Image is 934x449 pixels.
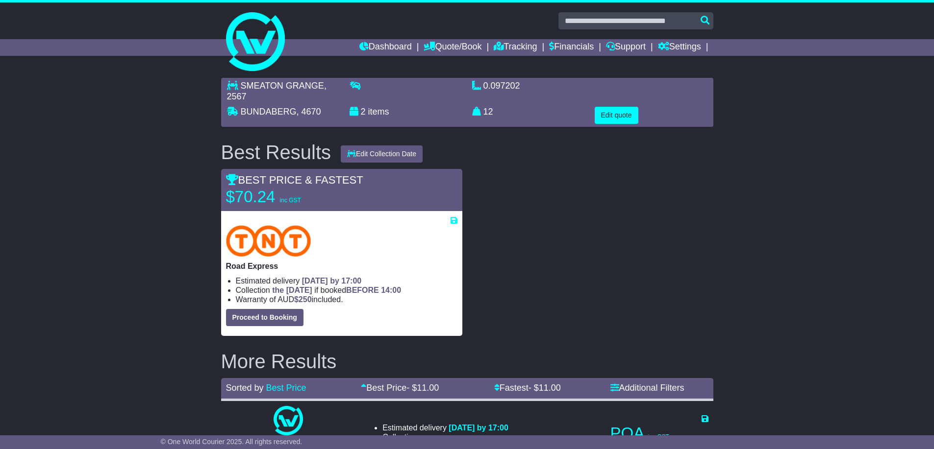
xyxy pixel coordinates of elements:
a: Quote/Book [424,39,481,56]
img: One World Courier: Same Day Nationwide(quotes take 0.5-1 hour) [274,406,303,435]
span: the [DATE] [272,286,312,294]
a: Additional Filters [610,383,684,393]
span: © One World Courier 2025. All rights reserved. [161,438,303,446]
li: Collection [236,285,457,295]
span: inc GST [280,197,301,204]
img: TNT Domestic: Road Express [226,225,311,257]
p: POA [610,424,708,443]
li: Collection [382,432,508,442]
span: - $ [529,383,561,393]
button: Proceed to Booking [226,309,303,326]
span: 12 [483,107,493,117]
a: Dashboard [359,39,412,56]
span: inc GST [648,433,669,440]
span: BEFORE [346,286,379,294]
li: Estimated delivery [236,276,457,285]
span: Sorted by [226,383,264,393]
li: Warranty of AUD included. [236,295,457,304]
span: 14:00 [381,286,401,294]
a: Tracking [494,39,537,56]
span: , 4670 [297,107,321,117]
span: 0.097202 [483,81,520,91]
button: Edit quote [595,107,638,124]
a: Fastest- $11.00 [494,383,561,393]
h2: More Results [221,351,713,372]
span: $ [294,295,312,304]
span: BUNDABERG [241,107,297,117]
span: 250 [299,295,312,304]
a: Support [606,39,646,56]
button: Edit Collection Date [341,145,423,163]
span: if booked [272,286,401,294]
span: [DATE] by 17:00 [302,277,362,285]
span: [DATE] by 17:00 [449,424,508,432]
a: Best Price [266,383,306,393]
span: SMEATON GRANGE [241,81,324,91]
span: , 2567 [227,81,327,101]
span: 11.00 [539,383,561,393]
span: BEST PRICE & FASTEST [226,174,363,186]
span: items [368,107,389,117]
a: Settings [658,39,701,56]
div: Best Results [216,142,336,163]
a: Financials [549,39,594,56]
a: Best Price- $11.00 [361,383,439,393]
li: Estimated delivery [382,423,508,432]
p: Road Express [226,261,457,271]
span: 11.00 [417,383,439,393]
span: - $ [406,383,439,393]
span: 2 [361,107,366,117]
p: $70.24 [226,187,349,207]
